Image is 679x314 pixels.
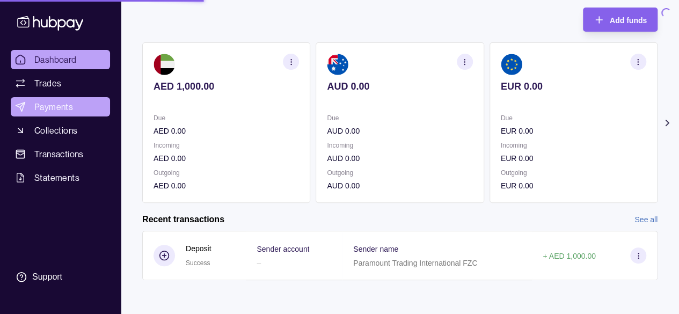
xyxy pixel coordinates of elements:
[501,152,646,164] p: EUR 0.00
[11,50,110,69] a: Dashboard
[327,81,472,92] p: AUD 0.00
[154,125,299,137] p: AED 0.00
[11,121,110,140] a: Collections
[353,245,398,253] p: Sender name
[501,167,646,179] p: Outgoing
[583,8,658,32] button: Add funds
[501,180,646,192] p: EUR 0.00
[11,144,110,164] a: Transactions
[154,152,299,164] p: AED 0.00
[327,112,472,124] p: Due
[32,271,62,283] div: Support
[154,167,299,179] p: Outgoing
[34,53,77,66] span: Dashboard
[327,167,472,179] p: Outgoing
[327,125,472,137] p: AUD 0.00
[154,112,299,124] p: Due
[154,180,299,192] p: AED 0.00
[142,214,224,225] h2: Recent transactions
[11,74,110,93] a: Trades
[154,54,175,75] img: ae
[34,148,84,160] span: Transactions
[327,180,472,192] p: AUD 0.00
[257,259,261,267] p: –
[34,171,79,184] span: Statements
[501,125,646,137] p: EUR 0.00
[501,81,646,92] p: EUR 0.00
[186,243,211,254] p: Deposit
[634,214,658,225] a: See all
[186,259,210,267] span: Success
[501,54,522,75] img: eu
[154,140,299,151] p: Incoming
[327,152,472,164] p: AUD 0.00
[501,140,646,151] p: Incoming
[610,16,647,25] span: Add funds
[154,81,299,92] p: AED 1,000.00
[353,259,477,267] p: Paramount Trading International FZC
[11,168,110,187] a: Statements
[543,252,595,260] p: + AED 1,000.00
[11,266,110,288] a: Support
[327,54,348,75] img: au
[11,97,110,116] a: Payments
[34,77,61,90] span: Trades
[257,245,309,253] p: Sender account
[501,112,646,124] p: Due
[34,124,77,137] span: Collections
[34,100,73,113] span: Payments
[327,140,472,151] p: Incoming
